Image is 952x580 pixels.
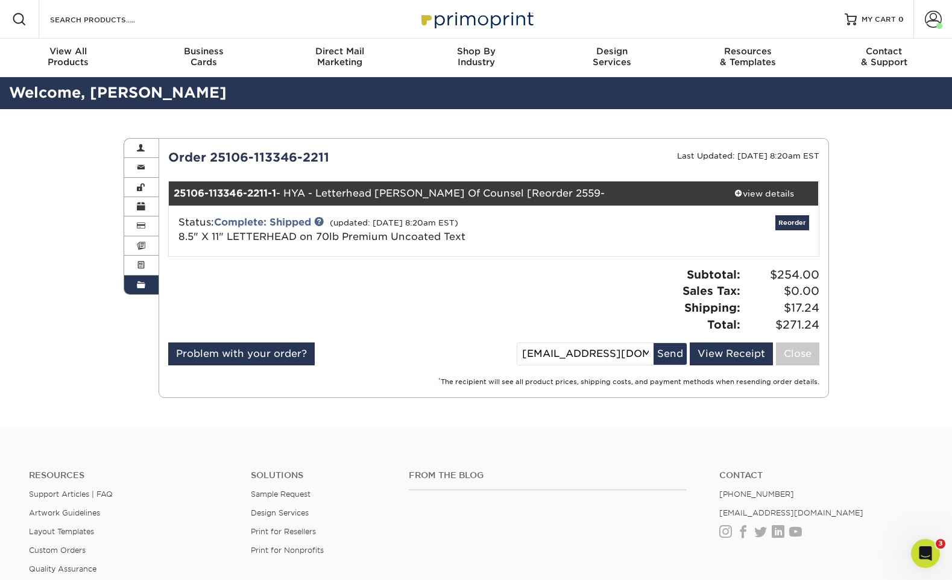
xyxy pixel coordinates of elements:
[29,508,100,517] a: Artwork Guidelines
[680,39,816,77] a: Resources& Templates
[744,300,819,317] span: $17.24
[251,508,309,517] a: Design Services
[408,39,544,77] a: Shop ByIndustry
[911,539,940,568] iframe: Intercom live chat
[707,318,740,331] strong: Total:
[936,539,945,549] span: 3
[776,342,819,365] a: Close
[719,490,794,499] a: [PHONE_NUMBER]
[214,216,311,228] a: Complete: Shipped
[408,46,544,57] span: Shop By
[416,6,537,32] img: Primoprint
[272,46,408,68] div: Marketing
[898,15,904,24] span: 0
[544,46,680,57] span: Design
[710,181,819,206] a: view details
[862,14,896,25] span: MY CART
[719,508,863,517] a: [EMAIL_ADDRESS][DOMAIN_NAME]
[29,564,96,573] a: Quality Assurance
[29,470,233,481] h4: Resources
[251,490,311,499] a: Sample Request
[682,284,740,297] strong: Sales Tax:
[251,546,324,555] a: Print for Nonprofits
[710,188,819,200] div: view details
[690,342,773,365] a: View Receipt
[775,215,809,230] a: Reorder
[29,490,113,499] a: Support Articles | FAQ
[687,268,740,281] strong: Subtotal:
[136,39,273,77] a: BusinessCards
[136,46,273,57] span: Business
[49,12,166,27] input: SEARCH PRODUCTS.....
[178,231,465,242] span: 8.5" X 11" LETTERHEAD on 70lb Premium Uncoated Text
[169,215,602,244] div: Status:
[816,46,952,57] span: Contact
[29,546,86,555] a: Custom Orders
[544,39,680,77] a: DesignServices
[174,188,276,199] strong: 25106-113346-2211-1
[816,39,952,77] a: Contact& Support
[169,181,710,206] div: - HYA - Letterhead [PERSON_NAME] Of Counsel [Reorder 2559-
[544,46,680,68] div: Services
[680,46,816,57] span: Resources
[677,151,819,160] small: Last Updated: [DATE] 8:20am EST
[816,46,952,68] div: & Support
[744,317,819,333] span: $271.24
[438,378,819,386] small: The recipient will see all product prices, shipping costs, and payment methods when resending ord...
[272,39,408,77] a: Direct MailMarketing
[29,527,94,536] a: Layout Templates
[136,46,273,68] div: Cards
[719,470,923,481] a: Contact
[272,46,408,57] span: Direct Mail
[330,218,458,227] small: (updated: [DATE] 8:20am EST)
[168,342,315,365] a: Problem with your order?
[680,46,816,68] div: & Templates
[251,470,391,481] h4: Solutions
[654,343,687,365] button: Send
[684,301,740,314] strong: Shipping:
[409,470,687,481] h4: From the Blog
[744,266,819,283] span: $254.00
[159,148,494,166] div: Order 25106-113346-2211
[251,527,316,536] a: Print for Resellers
[408,46,544,68] div: Industry
[744,283,819,300] span: $0.00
